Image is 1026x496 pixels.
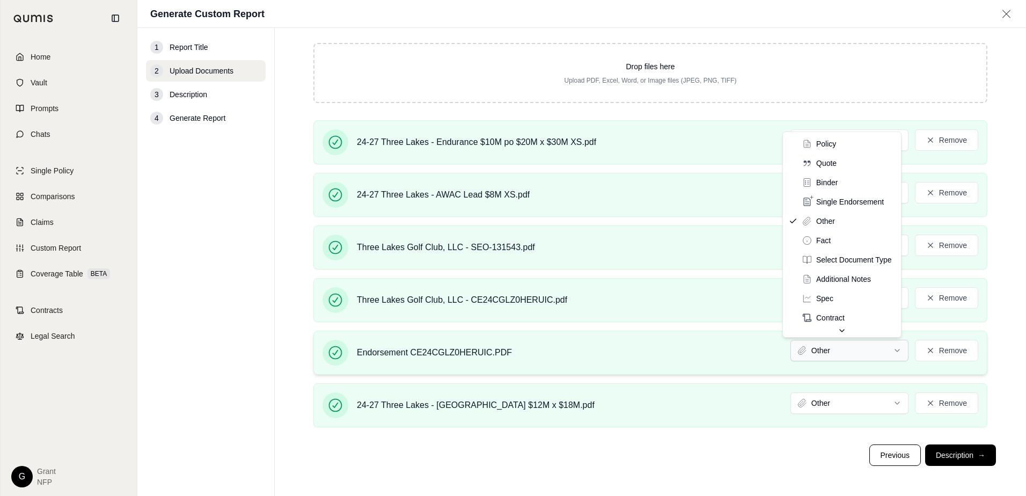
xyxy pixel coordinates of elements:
span: Contract [816,312,845,323]
span: Quote [816,158,837,169]
span: Single Endorsement [816,196,884,207]
span: Other [816,216,835,227]
span: Spec [816,293,833,304]
span: Additional Notes [816,274,871,285]
span: Policy [816,138,836,149]
span: Select Document Type [816,254,892,265]
span: Binder [816,177,838,188]
span: Fact [816,235,831,246]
